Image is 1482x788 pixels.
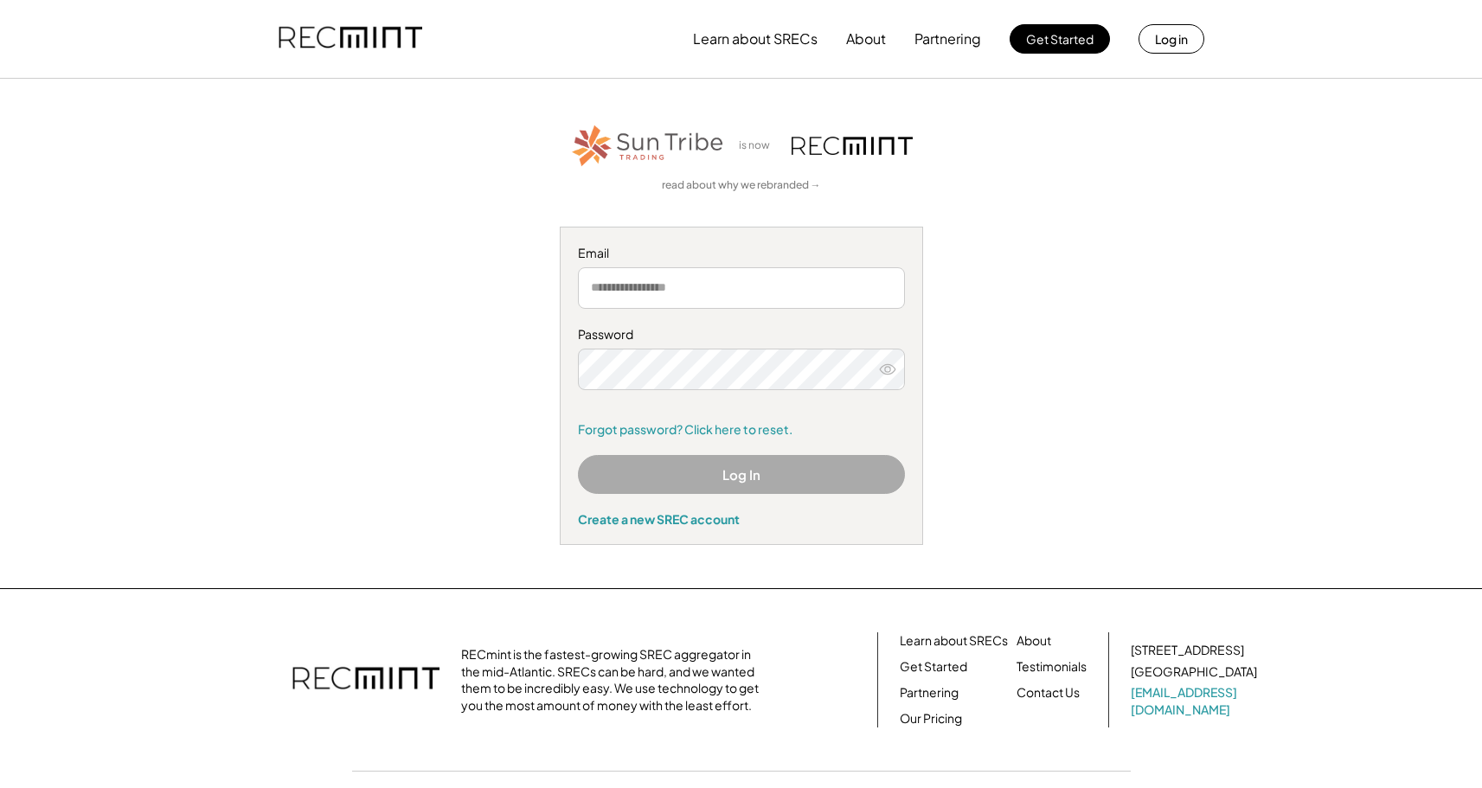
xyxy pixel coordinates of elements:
[578,455,905,494] button: Log In
[846,22,886,56] button: About
[900,658,967,676] a: Get Started
[1010,24,1110,54] button: Get Started
[578,421,905,439] a: Forgot password? Click here to reset.
[1017,632,1051,650] a: About
[1131,663,1257,681] div: [GEOGRAPHIC_DATA]
[578,245,905,262] div: Email
[693,22,818,56] button: Learn about SRECs
[1131,642,1244,659] div: [STREET_ADDRESS]
[578,511,905,527] div: Create a new SREC account
[662,178,821,193] a: read about why we rebranded →
[792,137,913,155] img: recmint-logotype%403x.png
[578,326,905,343] div: Password
[914,22,981,56] button: Partnering
[279,10,422,68] img: recmint-logotype%403x.png
[1139,24,1204,54] button: Log in
[570,122,726,170] img: STT_Horizontal_Logo%2B-%2BColor.png
[735,138,783,153] div: is now
[1017,658,1087,676] a: Testimonials
[900,684,959,702] a: Partnering
[1131,684,1261,718] a: [EMAIL_ADDRESS][DOMAIN_NAME]
[900,632,1008,650] a: Learn about SRECs
[900,710,962,727] a: Our Pricing
[1017,684,1080,702] a: Contact Us
[461,646,768,714] div: RECmint is the fastest-growing SREC aggregator in the mid-Atlantic. SRECs can be hard, and we wan...
[292,650,439,710] img: recmint-logotype%403x.png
